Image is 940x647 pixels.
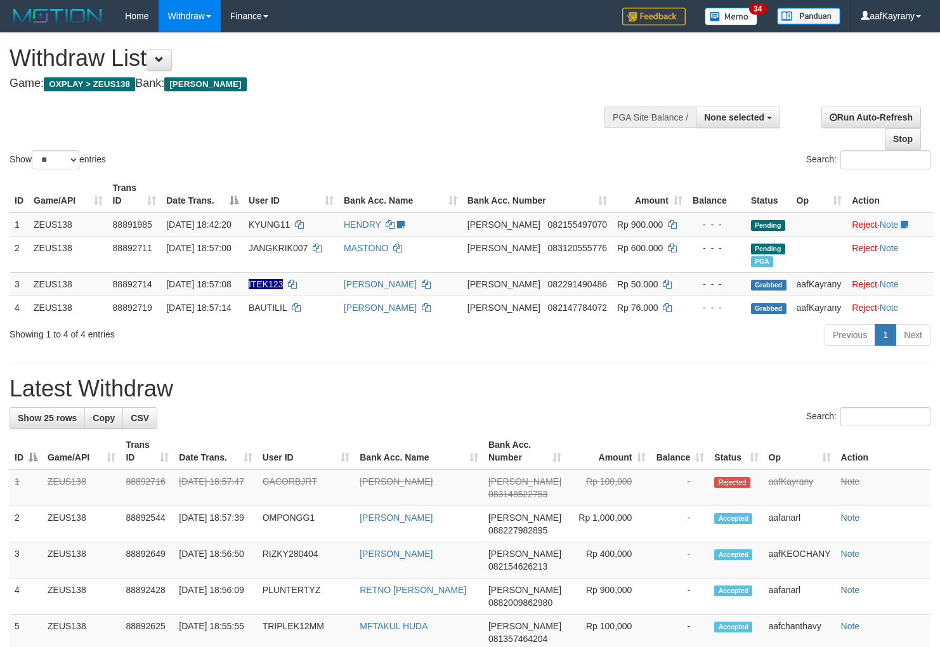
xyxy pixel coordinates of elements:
span: Copy 082154626213 to clipboard [488,561,547,572]
span: Grabbed [751,280,787,291]
a: MASTONO [344,243,389,253]
th: Amount: activate to sort column ascending [612,176,688,212]
td: Rp 400,000 [566,542,651,578]
span: JANGKRIK007 [249,243,308,253]
button: None selected [696,107,780,128]
span: Nama rekening ada tanda titik/strip, harap diedit [249,279,283,289]
td: ZEUS138 [42,469,121,506]
td: 4 [10,296,29,319]
td: · [847,212,934,237]
th: Amount: activate to sort column ascending [566,433,651,469]
label: Search: [806,150,930,169]
span: Grabbed [751,303,787,314]
td: OMPONGG1 [258,506,355,542]
a: [PERSON_NAME] [344,303,417,313]
span: Rejected [714,477,750,488]
th: Bank Acc. Name: activate to sort column ascending [339,176,462,212]
td: [DATE] 18:57:47 [174,469,257,506]
a: Reject [852,279,877,289]
span: [PERSON_NAME] [488,621,561,631]
th: ID: activate to sort column descending [10,433,42,469]
a: Next [896,324,930,346]
td: ZEUS138 [29,212,108,237]
span: 88892714 [113,279,152,289]
th: Status: activate to sort column ascending [709,433,763,469]
span: BAUTILIL [249,303,287,313]
div: Showing 1 to 4 of 4 entries [10,323,382,341]
span: [DATE] 18:42:20 [166,219,231,230]
td: 3 [10,272,29,296]
span: Copy 0882009862980 to clipboard [488,598,552,608]
td: - [651,469,709,506]
td: 2 [10,506,42,542]
span: Accepted [714,513,752,524]
div: - - - [693,278,741,291]
a: Copy [84,407,123,429]
a: [PERSON_NAME] [360,476,433,487]
span: [PERSON_NAME] [467,219,540,230]
a: Run Auto-Refresh [821,107,921,128]
th: Action [847,176,934,212]
label: Show entries [10,150,106,169]
span: [PERSON_NAME] [488,549,561,559]
a: [PERSON_NAME] [344,279,417,289]
span: KYUNG11 [249,219,290,230]
td: ZEUS138 [29,272,108,296]
td: ZEUS138 [42,542,121,578]
span: Copy 082147784072 to clipboard [548,303,607,313]
div: - - - [693,301,741,314]
th: User ID: activate to sort column ascending [258,433,355,469]
span: Show 25 rows [18,413,77,423]
span: Copy 083120555776 to clipboard [548,243,607,253]
td: 88892428 [121,578,174,615]
span: [PERSON_NAME] [488,476,561,487]
a: MFTAKUL HUDA [360,621,428,631]
a: Reject [852,219,877,230]
h4: Game: Bank: [10,77,614,90]
th: Op: activate to sort column ascending [792,176,847,212]
a: Note [841,621,860,631]
td: aafKayrany [792,296,847,319]
a: Stop [885,128,921,150]
td: aafKayrany [764,469,836,506]
th: Date Trans.: activate to sort column ascending [174,433,257,469]
div: - - - [693,218,741,231]
td: PLUNTERTYZ [258,578,355,615]
input: Search: [840,150,930,169]
td: 1 [10,469,42,506]
span: [DATE] 18:57:00 [166,243,231,253]
td: [DATE] 18:56:50 [174,542,257,578]
td: · [847,296,934,319]
td: 1 [10,212,29,237]
div: - - - [693,242,741,254]
span: [DATE] 18:57:08 [166,279,231,289]
th: Bank Acc. Name: activate to sort column ascending [355,433,483,469]
span: 34 [749,3,766,15]
a: Reject [852,303,877,313]
span: Copy 088227982895 to clipboard [488,525,547,535]
td: - [651,542,709,578]
th: Trans ID: activate to sort column ascending [121,433,174,469]
span: [PERSON_NAME] [488,585,561,595]
h1: Latest Withdraw [10,376,930,402]
span: 88892719 [113,303,152,313]
span: [PERSON_NAME] [467,243,540,253]
td: ZEUS138 [42,578,121,615]
a: Show 25 rows [10,407,85,429]
th: Op: activate to sort column ascending [764,433,836,469]
span: CSV [131,413,149,423]
td: [DATE] 18:57:39 [174,506,257,542]
th: Bank Acc. Number: activate to sort column ascending [462,176,612,212]
a: Note [880,303,899,313]
span: OXPLAY > ZEUS138 [44,77,135,91]
td: Rp 1,000,000 [566,506,651,542]
th: Status [746,176,792,212]
td: ZEUS138 [29,236,108,272]
a: Note [880,279,899,289]
td: 88892649 [121,542,174,578]
th: Game/API: activate to sort column ascending [29,176,108,212]
span: None selected [704,112,764,122]
a: Note [880,219,899,230]
span: Pending [751,244,785,254]
span: 88891985 [113,219,152,230]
